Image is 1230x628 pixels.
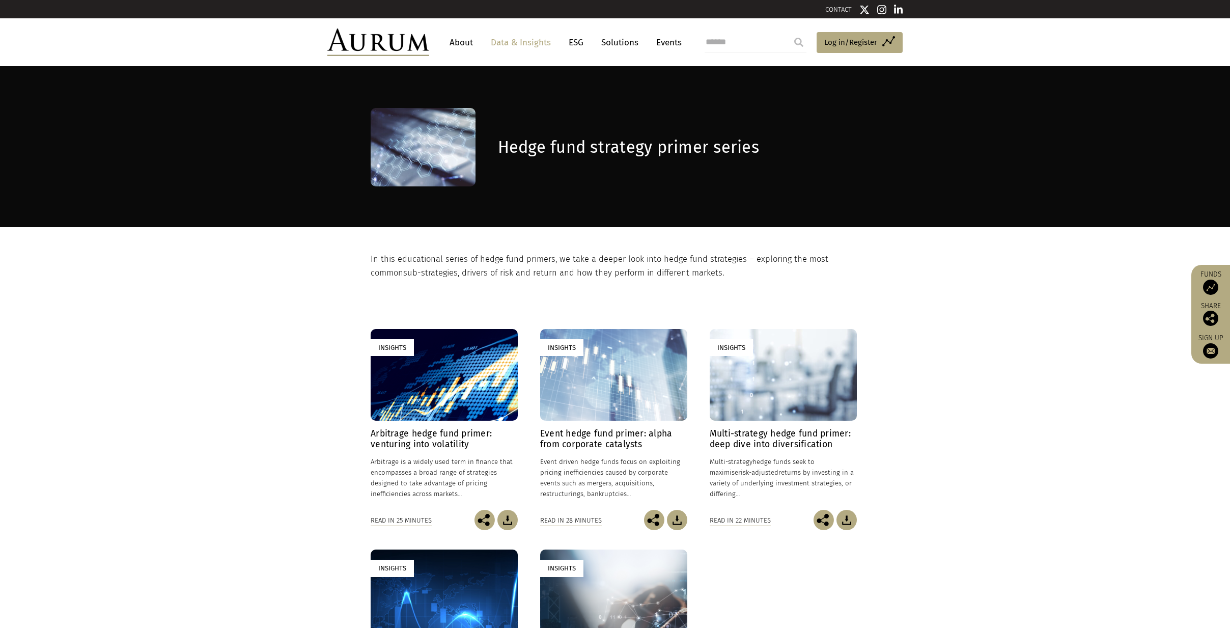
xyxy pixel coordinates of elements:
[474,510,495,530] img: Share this post
[1203,280,1218,295] img: Access Funds
[710,515,771,526] div: Read in 22 minutes
[710,339,753,356] div: Insights
[403,268,458,278] span: sub-strategies
[710,456,857,500] p: hedge funds seek to maximise returns by investing in a variety of underlying investment strategie...
[710,428,857,450] h4: Multi-strategy hedge fund primer: deep dive into diversification
[738,469,778,476] span: risk-adjusted
[667,510,687,530] img: Download Article
[836,510,857,530] img: Download Article
[564,33,589,52] a: ESG
[540,339,583,356] div: Insights
[814,510,834,530] img: Share this post
[540,515,602,526] div: Read in 28 minutes
[789,32,809,52] input: Submit
[1196,303,1225,326] div: Share
[1196,334,1225,359] a: Sign up
[540,428,687,450] h4: Event hedge fund primer: alpha from corporate catalysts
[540,329,687,510] a: Insights Event hedge fund primer: alpha from corporate catalysts Event driven hedge funds focus o...
[894,5,903,15] img: Linkedin icon
[824,36,877,48] span: Log in/Register
[498,138,857,157] h1: Hedge fund strategy primer series
[710,329,857,510] a: Insights Multi-strategy hedge fund primer: deep dive into diversification Multi-strategyhedge fun...
[651,33,682,52] a: Events
[371,515,432,526] div: Read in 25 minutes
[1203,343,1218,359] img: Sign up to our newsletter
[859,5,870,15] img: Twitter icon
[371,428,518,450] h4: Arbitrage hedge fund primer: venturing into volatility
[540,456,687,500] p: Event driven hedge funds focus on exploiting pricing inefficiencies caused by corporate events su...
[710,458,752,466] span: Multi-strategy
[371,329,518,510] a: Insights Arbitrage hedge fund primer: venturing into volatility Arbitrage is a widely used term i...
[817,32,903,53] a: Log in/Register
[327,29,429,56] img: Aurum
[371,456,518,500] p: Arbitrage is a widely used term in finance that encompasses a broad range of strategies designed ...
[371,253,857,280] p: In this educational series of hedge fund primers, we take a deeper look into hedge fund strategie...
[444,33,478,52] a: About
[877,5,886,15] img: Instagram icon
[825,6,852,13] a: CONTACT
[486,33,556,52] a: Data & Insights
[1203,311,1218,326] img: Share this post
[497,510,518,530] img: Download Article
[644,510,664,530] img: Share this post
[371,560,414,577] div: Insights
[540,560,583,577] div: Insights
[1196,270,1225,295] a: Funds
[596,33,644,52] a: Solutions
[371,339,414,356] div: Insights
